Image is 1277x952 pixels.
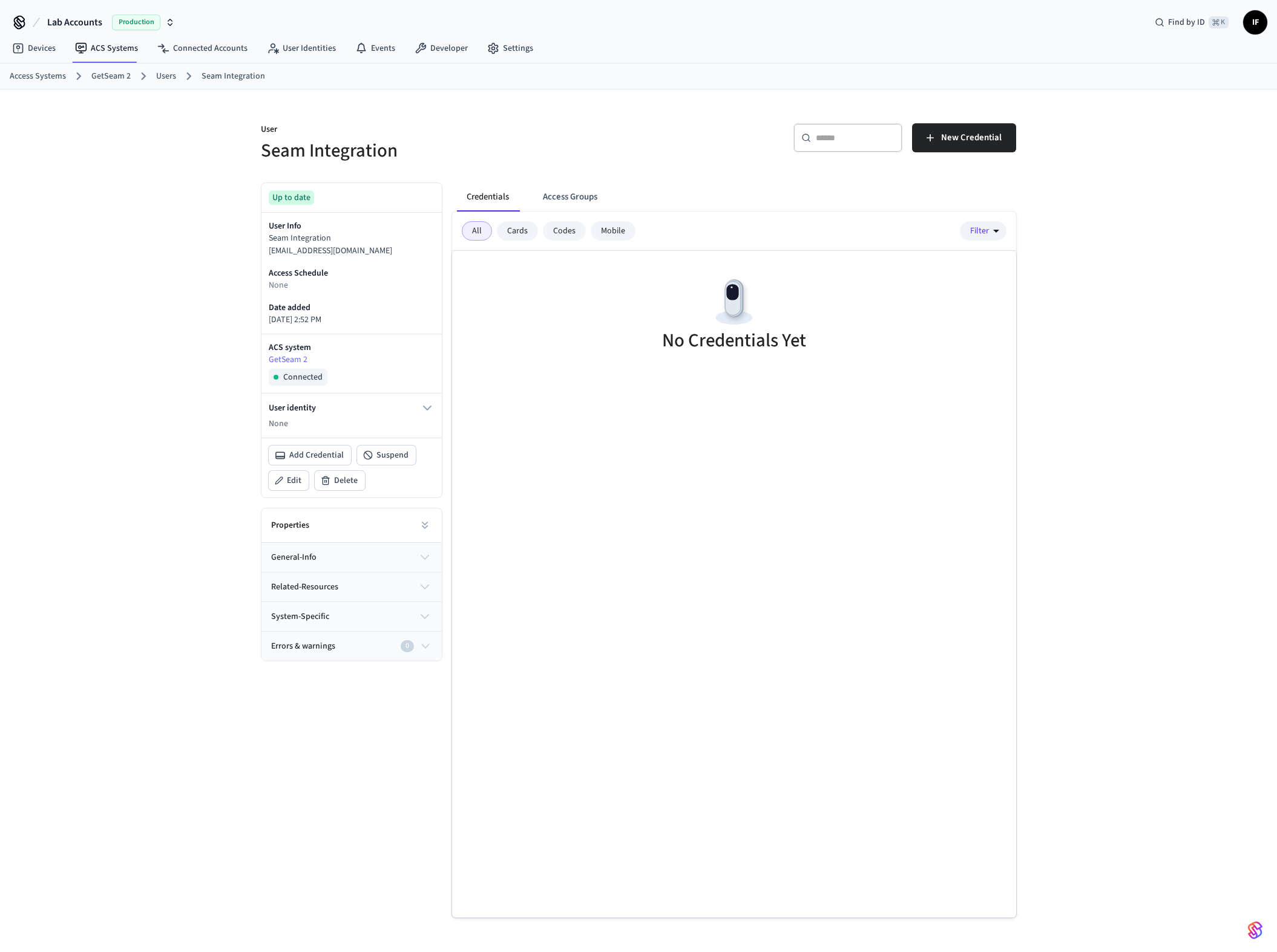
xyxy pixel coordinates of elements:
[533,183,607,212] button: Access Groups
[497,221,538,241] div: Cards
[315,471,365,490] button: Delete
[334,474,358,487] span: Delete
[148,37,257,59] a: Connected Accounts
[269,354,435,366] a: GetSeam 2
[269,471,309,490] button: Edit
[261,138,631,163] h5: Seam Integration
[112,15,160,30] span: Production
[91,70,131,83] a: GetSeam 2
[1243,10,1267,34] button: IF
[271,519,309,531] h2: Properties
[283,371,323,383] span: Connected
[269,314,435,326] p: [DATE] 2:52 PM
[478,37,543,59] a: Settings
[65,37,148,59] a: ACS Systems
[707,275,761,329] img: Devices Empty State
[401,640,414,652] div: 0
[1168,16,1205,28] span: Find by ID
[261,602,442,631] button: system-specific
[261,123,631,138] p: User
[543,221,586,241] div: Codes
[289,449,344,461] span: Add Credential
[156,70,176,83] a: Users
[2,37,65,59] a: Devices
[405,37,478,59] a: Developer
[269,245,435,257] p: [EMAIL_ADDRESS][DOMAIN_NAME]
[271,581,338,594] span: related-resources
[261,543,442,572] button: general-info
[269,190,314,205] div: Up to date
[269,302,435,314] p: Date added
[1244,11,1266,33] span: IF
[269,445,351,465] button: Add Credential
[269,232,435,245] p: Seam Integration
[662,328,806,353] h5: No Credentials Yet
[269,418,435,430] p: None
[261,572,442,601] button: related-resources
[1248,921,1262,940] img: SeamLogoGradient.69752ec5.svg
[269,342,435,354] p: ACS system
[261,632,442,661] button: Errors & warnings0
[457,183,519,212] button: Credentials
[269,267,328,279] p: Access Schedule
[1145,11,1238,33] div: Find by ID⌘ K
[376,449,409,461] span: Suspend
[960,221,1006,241] button: Filter
[271,640,335,653] span: Errors & warnings
[10,70,66,83] a: Access Systems
[271,610,329,623] span: system-specific
[271,551,317,564] span: general-info
[269,220,435,232] p: User Info
[257,37,346,59] a: User Identities
[941,130,1002,146] span: New Credential
[47,15,102,30] span: Lab Accounts
[346,37,405,59] a: Events
[1209,16,1229,28] span: ⌘ K
[202,70,265,83] a: Seam Integration
[287,474,301,487] span: Edit
[269,401,435,415] button: User identity
[269,279,328,292] p: None
[462,221,492,241] div: All
[357,445,416,465] button: Suspend
[591,221,635,241] div: Mobile
[912,123,1016,152] button: New Credential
